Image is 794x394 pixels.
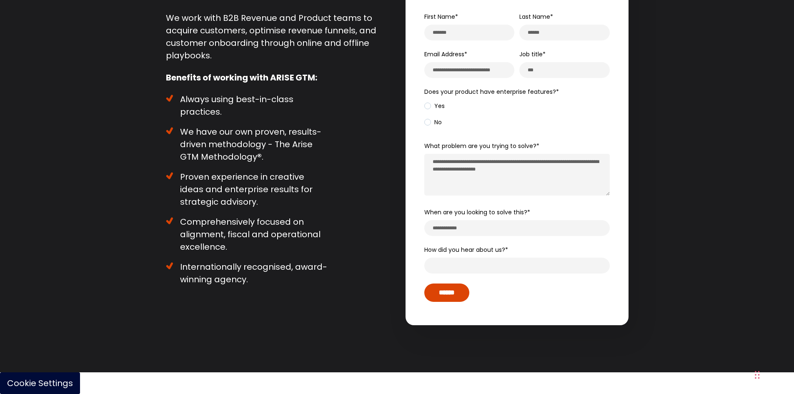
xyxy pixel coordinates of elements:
[166,12,391,62] p: We work with B2B Revenue and Product teams to acquire customers, optimise revenue funnels, and cu...
[519,13,550,21] span: Last Name
[166,125,328,163] li: We have our own proven, results-driven methodology - The Arise GTM Methodology .
[424,208,527,216] span: When are you looking to solve this?
[166,261,328,286] li: Internationally recognised, award-winning agency.
[755,362,760,387] div: Drag
[166,72,317,83] strong: Benefits of working with ARISE GTM:
[166,216,328,253] li: Comprehensively focused on alignment, fiscal and operational excellence.
[166,171,328,208] li: Proven experience in creative ideas and enterprise results for strategic advisory.
[607,290,794,394] iframe: Chat Widget
[424,88,556,96] span: Does your product have enterprise features?
[519,50,543,58] span: Job title
[424,142,536,150] span: What problem are you trying to solve?
[424,118,442,126] span: No
[257,151,262,163] strong: ®
[424,13,455,21] span: First Name
[424,50,464,58] span: Email Address
[424,246,505,254] span: How did you hear about us?
[166,93,328,118] li: Always using best-in-class practices.
[424,102,445,110] span: Yes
